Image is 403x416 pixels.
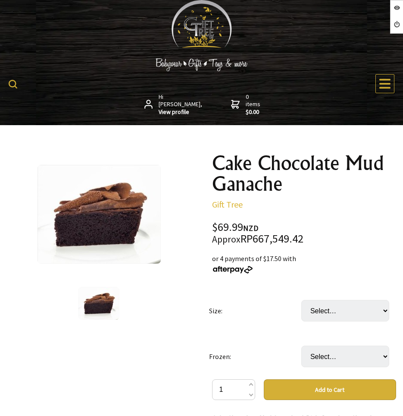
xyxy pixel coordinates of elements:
[144,93,203,116] a: Hi [PERSON_NAME],View profile
[37,165,161,264] img: Cake Chocolate Mud Ganache
[264,379,397,400] button: Add to Cart
[137,58,266,71] img: Babywear - Gifts - Toys & more
[246,108,262,116] strong: $0.00
[212,253,397,274] div: or 4 payments of $17.50 with
[212,222,397,245] div: $69.99 RP667,549.42
[212,199,243,210] a: Gift Tree
[209,288,301,334] td: Size:
[243,223,259,233] span: NZD
[246,93,262,116] span: 0 items
[212,233,241,245] small: Approx
[159,108,203,116] strong: View profile
[9,80,17,88] img: product search
[159,93,203,116] span: Hi [PERSON_NAME],
[78,287,119,320] img: Cake Chocolate Mud Ganache
[231,93,262,116] a: 0 items$0.00
[212,266,253,274] img: Afterpay
[209,334,301,379] td: Frozen:
[212,153,397,194] h1: Cake Chocolate Mud Ganache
